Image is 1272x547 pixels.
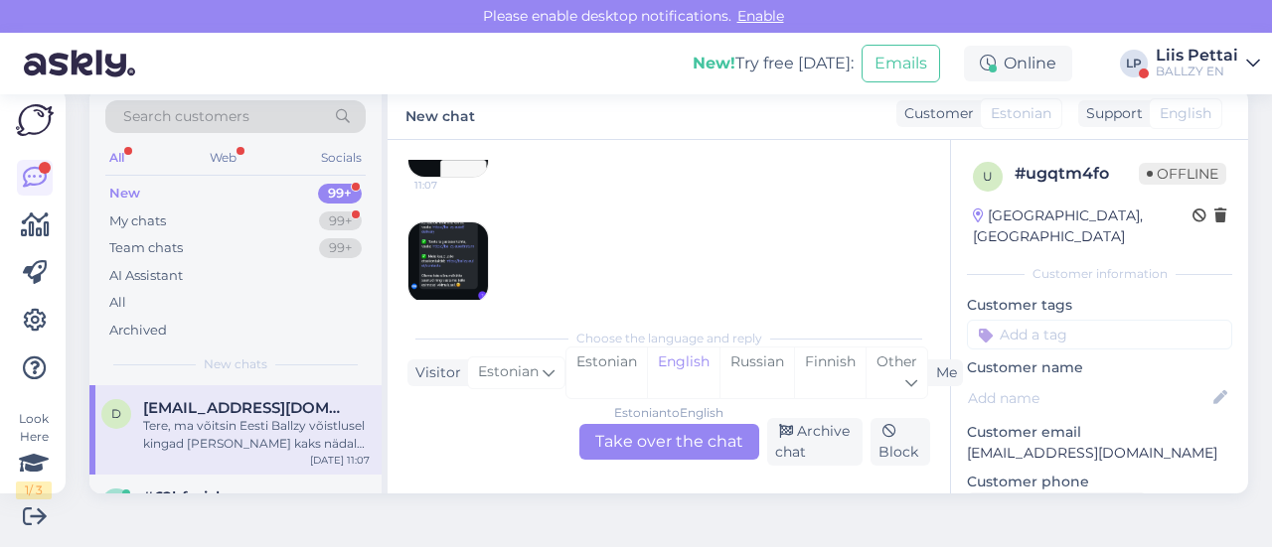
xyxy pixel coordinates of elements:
input: Add name [968,387,1209,409]
div: Tere, ma võitsin Eesti Ballzy võistlusel kingad [PERSON_NAME] kaks nädalat kingade kohta uudiseid... [143,417,370,453]
div: # ugqtm4fo [1015,162,1139,186]
div: Block [871,418,930,466]
label: New chat [405,100,475,127]
span: Enable [731,7,790,25]
div: Look Here [16,410,52,499]
div: Visitor [407,362,461,383]
div: 99+ [318,184,362,204]
div: Me [928,362,957,383]
div: Socials [317,145,366,171]
p: Customer tags [967,295,1232,316]
span: u [983,169,993,184]
button: Emails [862,45,940,82]
div: Team chats [109,238,183,258]
a: Liis PettaiBALLZY EN [1156,48,1260,79]
img: Attachment [408,222,488,302]
div: All [109,293,126,313]
input: Add a tag [967,320,1232,349]
div: All [105,145,128,171]
div: Take over the chat [579,424,759,460]
p: Customer email [967,422,1232,443]
div: Liis Pettai [1156,48,1238,64]
span: deiviokass@gmail.com [143,399,350,417]
b: New! [693,54,735,72]
div: Request phone number [967,492,1147,519]
div: Archived [109,321,167,341]
div: Finnish [794,347,866,398]
span: English [1160,103,1211,124]
span: Estonian [991,103,1051,124]
div: Estonian to English [614,404,723,422]
div: 1 / 3 [16,481,52,499]
p: Customer name [967,357,1232,378]
div: Customer [896,103,974,124]
div: Try free [DATE]: [693,52,854,75]
div: Web [206,145,240,171]
div: Russian [719,347,794,398]
span: Estonian [478,361,539,383]
span: Offline [1139,163,1226,185]
span: #62hfmizl [143,488,220,506]
div: New [109,184,140,204]
div: Online [964,46,1072,81]
div: Customer information [967,265,1232,283]
div: [GEOGRAPHIC_DATA], [GEOGRAPHIC_DATA] [973,205,1192,247]
div: My chats [109,211,166,231]
div: 99+ [319,238,362,258]
span: Search customers [123,106,249,127]
div: AI Assistant [109,266,183,286]
div: LP [1120,50,1148,77]
span: 11:07 [414,178,489,193]
div: 99+ [319,211,362,231]
div: Estonian [566,347,647,398]
span: d [111,406,121,421]
div: Choose the language and reply [407,330,930,347]
div: Support [1078,103,1143,124]
div: BALLZY EN [1156,64,1238,79]
p: Customer phone [967,472,1232,492]
img: Askly Logo [16,104,54,136]
div: Archive chat [767,418,864,466]
span: Other [876,352,917,370]
div: [DATE] 11:07 [310,453,370,468]
div: English [647,347,719,398]
span: New chats [204,355,267,373]
p: [EMAIL_ADDRESS][DOMAIN_NAME] [967,443,1232,464]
